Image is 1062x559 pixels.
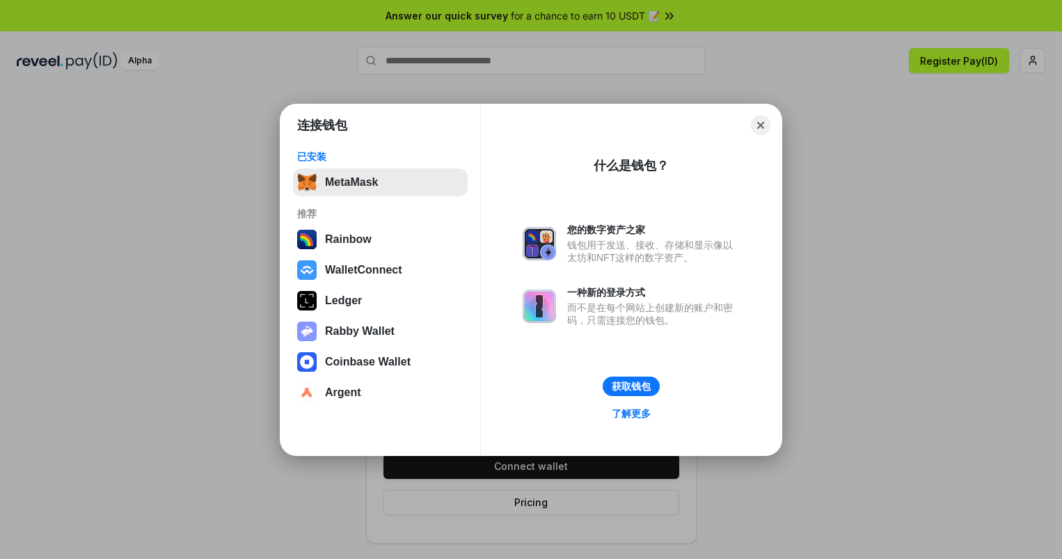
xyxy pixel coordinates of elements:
div: 您的数字资产之家 [567,223,740,236]
button: WalletConnect [293,256,468,284]
div: WalletConnect [325,264,402,276]
a: 了解更多 [603,404,659,423]
img: svg+xml,%3Csvg%20width%3D%2228%22%20height%3D%2228%22%20viewBox%3D%220%200%2028%2028%22%20fill%3D... [297,383,317,402]
button: Rainbow [293,226,468,253]
div: Ledger [325,294,362,307]
img: svg+xml,%3Csvg%20xmlns%3D%22http%3A%2F%2Fwww.w3.org%2F2000%2Fsvg%22%20fill%3D%22none%22%20viewBox... [523,227,556,260]
button: Coinbase Wallet [293,348,468,376]
img: svg+xml,%3Csvg%20xmlns%3D%22http%3A%2F%2Fwww.w3.org%2F2000%2Fsvg%22%20fill%3D%22none%22%20viewBox... [297,322,317,341]
button: Ledger [293,287,468,315]
img: svg+xml,%3Csvg%20width%3D%2228%22%20height%3D%2228%22%20viewBox%3D%220%200%2028%2028%22%20fill%3D... [297,352,317,372]
button: Argent [293,379,468,407]
div: 已安装 [297,150,463,163]
button: MetaMask [293,168,468,196]
h1: 连接钱包 [297,117,347,134]
button: 获取钱包 [603,377,660,396]
div: 钱包用于发送、接收、存储和显示像以太坊和NFT这样的数字资产。 [567,239,740,264]
div: 了解更多 [612,407,651,420]
img: svg+xml,%3Csvg%20width%3D%22120%22%20height%3D%22120%22%20viewBox%3D%220%200%20120%20120%22%20fil... [297,230,317,249]
button: Rabby Wallet [293,317,468,345]
div: Coinbase Wallet [325,356,411,368]
img: svg+xml,%3Csvg%20fill%3D%22none%22%20height%3D%2233%22%20viewBox%3D%220%200%2035%2033%22%20width%... [297,173,317,192]
div: Rainbow [325,233,372,246]
div: 获取钱包 [612,380,651,393]
div: MetaMask [325,176,378,189]
img: svg+xml,%3Csvg%20xmlns%3D%22http%3A%2F%2Fwww.w3.org%2F2000%2Fsvg%22%20width%3D%2228%22%20height%3... [297,291,317,310]
div: 什么是钱包？ [594,157,669,174]
div: 一种新的登录方式 [567,286,740,299]
div: Argent [325,386,361,399]
img: svg+xml,%3Csvg%20width%3D%2228%22%20height%3D%2228%22%20viewBox%3D%220%200%2028%2028%22%20fill%3D... [297,260,317,280]
button: Close [751,116,770,135]
div: Rabby Wallet [325,325,395,338]
div: 推荐 [297,207,463,220]
img: svg+xml,%3Csvg%20xmlns%3D%22http%3A%2F%2Fwww.w3.org%2F2000%2Fsvg%22%20fill%3D%22none%22%20viewBox... [523,290,556,323]
div: 而不是在每个网站上创建新的账户和密码，只需连接您的钱包。 [567,301,740,326]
